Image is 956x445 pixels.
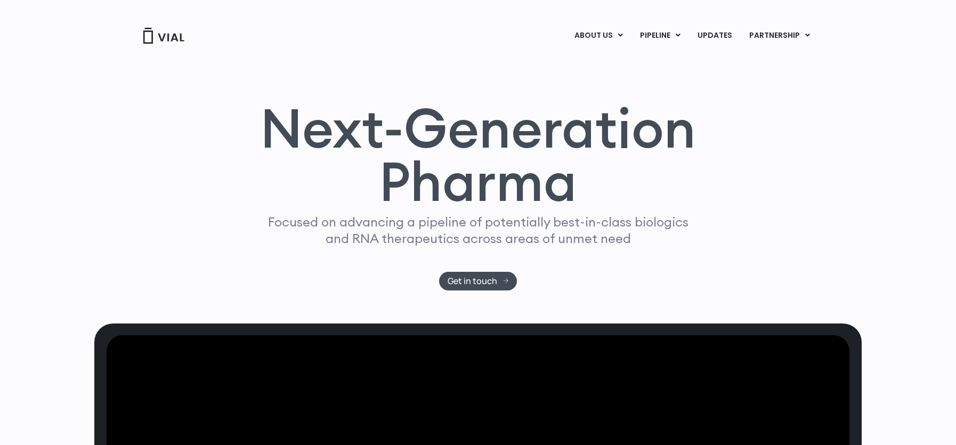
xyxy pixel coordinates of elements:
a: ABOUT USMenu Toggle [566,27,631,45]
img: Vial Logo [142,28,185,44]
p: Focused on advancing a pipeline of potentially best-in-class biologics and RNA therapeutics acros... [263,214,693,247]
a: PIPELINEMenu Toggle [631,27,688,45]
a: PARTNERSHIPMenu Toggle [741,27,819,45]
a: UPDATES [689,27,740,45]
h1: Next-Generation Pharma [247,101,709,209]
span: Get in touch [448,277,497,285]
a: Get in touch [439,272,517,290]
